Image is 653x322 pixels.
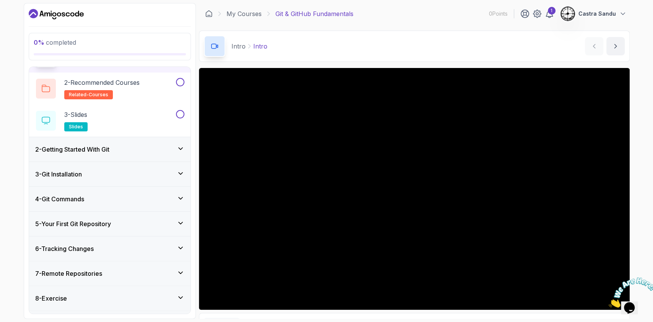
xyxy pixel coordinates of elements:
h3: 6 - Tracking Changes [35,244,94,253]
h3: 2 - Getting Started With Git [35,145,109,154]
button: 8-Exercise [29,286,191,311]
p: Castra Sandu [578,10,616,18]
p: Git & GitHub Fundamentals [275,9,353,18]
a: My Courses [226,9,262,18]
button: 3-Git Installation [29,162,191,186]
button: 6-Tracking Changes [29,236,191,261]
h3: 4 - Git Commands [35,194,84,204]
h3: 5 - Your First Git Repository [35,219,111,228]
span: related-courses [69,92,108,98]
a: Dashboard [205,10,213,18]
button: 2-Getting Started With Git [29,137,191,162]
p: Intro [231,42,246,51]
img: user profile image [560,6,575,21]
span: 0 % [34,39,44,46]
button: next content [606,37,625,55]
button: 2-Recommended Coursesrelated-courses [35,78,184,99]
p: 3 - Slides [64,110,87,119]
img: Chat attention grabber [3,3,50,33]
span: slides [69,124,83,130]
span: completed [34,39,76,46]
button: 3-Slidesslides [35,110,184,131]
a: 1 [545,9,554,18]
a: Dashboard [29,8,84,20]
p: Intro [253,42,267,51]
button: 7-Remote Repositories [29,261,191,286]
button: 5-Your First Git Repository [29,212,191,236]
h3: 7 - Remote Repositories [35,269,102,278]
button: user profile imageCastra Sandu [560,6,627,21]
button: previous content [585,37,603,55]
button: 4-Git Commands [29,187,191,211]
iframe: 1 - Intro [199,68,630,310]
h3: 8 - Exercise [35,294,67,303]
iframe: chat widget [606,274,653,311]
div: 1 [548,7,555,15]
h3: 3 - Git Installation [35,170,82,179]
p: 2 - Recommended Courses [64,78,140,87]
p: 0 Points [489,10,508,18]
